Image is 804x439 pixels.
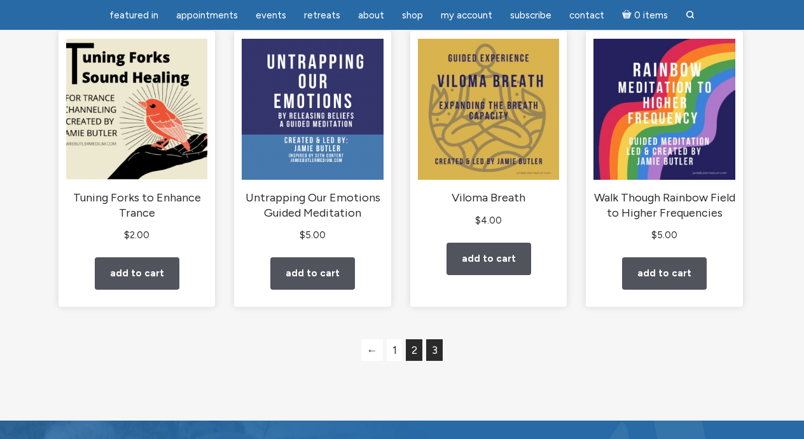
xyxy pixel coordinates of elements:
[593,39,735,180] img: Walk Though Rainbow Field to Higher Frequencies
[66,191,207,220] h2: Tuning Forks to Enhance Trance
[270,257,355,290] a: Add to cart: “Untrapping Our Emotions Guided Meditation”
[622,257,707,290] a: Add to cart: “Walk Though Rainbow Field to Higher Frequencies”
[441,10,492,21] span: My Account
[569,10,604,21] span: Contact
[622,10,634,21] i: Cart
[475,215,481,226] span: $
[651,229,677,241] bdi: 5.00
[634,11,668,20] span: 0 items
[358,10,384,21] span: About
[406,339,422,361] a: Page 2
[102,3,166,28] a: featured in
[66,39,207,243] a: Tuning Forks to Enhance Trance $2.00
[296,3,348,28] a: Retreats
[176,10,238,21] span: Appointments
[124,229,149,241] bdi: 2.00
[361,339,383,361] a: ←
[502,3,559,28] a: Subscribe
[95,257,179,290] a: Add to cart: “Tuning Forks to Enhance Trance”
[593,191,735,220] h2: Walk Though Rainbow Field to Higher Frequencies
[124,229,130,241] span: $
[59,337,745,370] nav: Product Pagination
[169,3,246,28] a: Appointments
[418,39,559,228] a: Viloma Breath $4.00
[248,3,294,28] a: Events
[109,10,158,21] span: featured in
[387,339,402,361] a: Page 1
[418,39,559,180] img: Viloma Breath
[304,10,340,21] span: Retreats
[242,39,383,243] a: Untrapping Our Emotions Guided Meditation $5.00
[562,3,612,28] a: Contact
[433,3,500,28] a: My Account
[300,229,326,241] bdi: 5.00
[300,229,305,241] span: $
[394,3,431,28] a: Shop
[66,39,207,180] img: Tuning Forks to Enhance Trance
[614,2,676,28] a: Cart0 items
[242,39,383,180] img: Untrapping Our Emotions Guided Meditation
[242,191,383,220] h2: Untrapping Our Emotions Guided Meditation
[350,3,392,28] a: About
[593,39,735,243] a: Walk Though Rainbow Field to Higher Frequencies $5.00
[256,10,286,21] span: Events
[510,10,551,21] span: Subscribe
[475,215,502,226] bdi: 4.00
[651,229,657,241] span: $
[426,339,443,361] span: Page 3
[447,243,531,275] a: Add to cart: “Viloma Breath”
[402,10,423,21] span: Shop
[418,191,559,205] h2: Viloma Breath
